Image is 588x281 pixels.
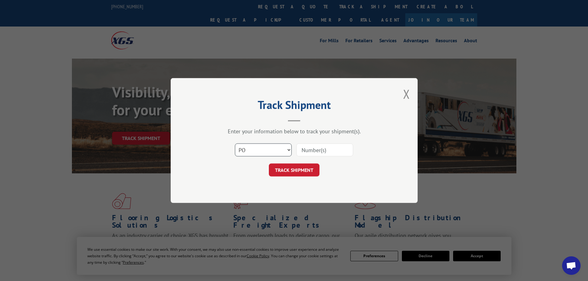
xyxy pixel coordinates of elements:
h2: Track Shipment [202,101,387,112]
input: Number(s) [296,143,353,156]
div: Enter your information below to track your shipment(s). [202,128,387,135]
button: Close modal [403,86,410,102]
div: Open chat [562,256,581,275]
button: TRACK SHIPMENT [269,163,319,176]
